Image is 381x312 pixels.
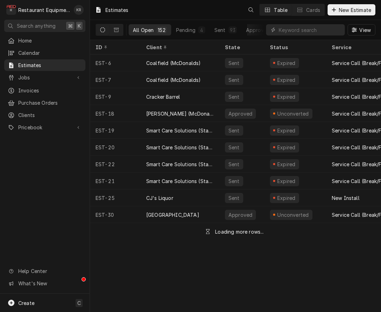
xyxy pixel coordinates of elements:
span: Pricebook [18,124,71,131]
span: View [358,26,372,34]
div: CJ's Liquor [146,194,173,202]
div: Sent [228,194,240,202]
div: EST-22 [90,156,141,173]
div: EST-19 [90,122,141,139]
div: Approved [228,110,253,117]
div: Expired [276,194,296,202]
span: Calendar [18,49,82,57]
div: Client [146,44,212,51]
div: Pending [176,26,195,34]
div: Restaurant Equipment Diagnostics's Avatar [6,5,16,15]
a: Estimates [4,59,85,71]
div: Expired [276,161,296,168]
div: Smart Care Solutions (Starbucks Corporate) [146,161,214,168]
div: Sent [228,59,240,67]
span: New Estimate [337,6,373,14]
div: Smart Care Solutions (Starbucks Corporate) [146,177,214,185]
span: Purchase Orders [18,99,82,106]
div: 93 [230,26,235,34]
span: Jobs [18,74,71,81]
div: Unconverted [277,110,310,117]
div: 152 [158,26,165,34]
span: C [77,299,81,307]
div: Expired [276,59,296,67]
div: Sent [214,26,226,34]
a: Go to Jobs [4,72,85,83]
div: [GEOGRAPHIC_DATA] [146,211,199,219]
span: K [78,22,81,30]
span: Create [18,300,34,306]
div: ID [96,44,134,51]
div: Sent [228,127,240,134]
div: Loading more rows... [215,228,264,235]
div: Coalfield (McDonalds) [146,76,201,84]
div: EST-21 [90,173,141,189]
div: R [6,5,16,15]
button: New Estimate [328,4,375,15]
div: All Open [133,26,154,34]
div: Cards [306,6,320,14]
a: Go to Pricebook [4,122,85,133]
div: Smart Care Solutions (Starbucks Corporate) [146,144,214,151]
div: EST-30 [90,206,141,223]
button: Open search [245,4,257,15]
div: Coalfield (McDonalds) [146,59,201,67]
a: Go to What's New [4,278,85,289]
div: Unconverted [277,211,310,219]
div: Sent [228,177,240,185]
div: EST-18 [90,105,141,122]
div: Expired [276,177,296,185]
div: Sent [228,144,240,151]
a: Calendar [4,47,85,59]
div: Sent [228,161,240,168]
a: Go to Help Center [4,265,85,277]
span: Home [18,37,82,44]
div: EST-20 [90,139,141,156]
div: 4 [200,26,204,34]
button: Search anything⌘K [4,20,85,32]
a: Clients [4,109,85,121]
a: Invoices [4,85,85,96]
button: View [348,24,375,35]
span: Help Center [18,267,81,275]
div: EST-25 [90,189,141,206]
span: Estimates [18,61,82,69]
div: Sent [228,93,240,100]
div: KR [74,5,84,15]
a: Home [4,35,85,46]
div: EST-6 [90,54,141,71]
input: Keyword search [279,24,341,35]
div: [PERSON_NAME] (McDonalds Group) [146,110,214,117]
div: EST-7 [90,71,141,88]
div: Expired [276,93,296,100]
div: State [225,44,259,51]
div: Status [270,44,319,51]
span: Invoices [18,87,82,94]
span: Clients [18,111,82,119]
div: Sent [228,76,240,84]
div: Restaurant Equipment Diagnostics [18,6,70,14]
div: New Install [332,194,360,202]
div: Expired [276,76,296,84]
div: Table [274,6,288,14]
span: Search anything [17,22,56,30]
a: Purchase Orders [4,97,85,109]
span: What's New [18,280,81,287]
div: Approved [228,211,253,219]
div: EST-9 [90,88,141,105]
div: Cracker Barrel [146,93,180,100]
span: ⌘ [68,22,73,30]
div: Approved [246,26,270,34]
div: Expired [276,127,296,134]
div: Expired [276,144,296,151]
div: Smart Care Solutions (Starbucks Corporate) [146,127,214,134]
div: Kelli Robinette's Avatar [74,5,84,15]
